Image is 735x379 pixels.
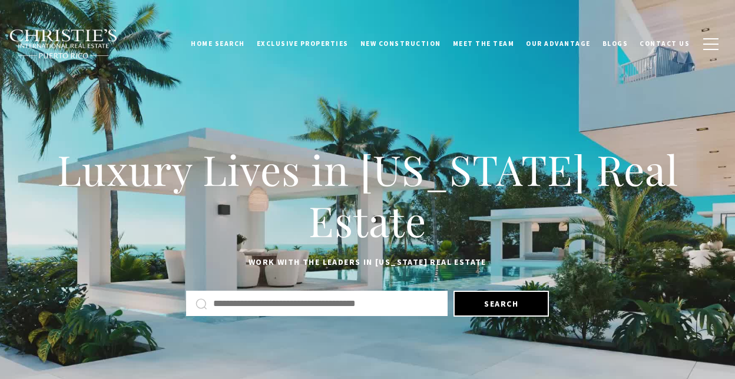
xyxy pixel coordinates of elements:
span: New Construction [360,39,441,48]
a: Meet the Team [447,29,521,58]
img: Christie's International Real Estate black text logo [9,29,118,59]
h1: Luxury Lives in [US_STATE] Real Estate [29,144,706,247]
a: Exclusive Properties [251,29,355,58]
p: Work with the leaders in [US_STATE] Real Estate [29,255,706,270]
button: Search [453,291,549,317]
span: Exclusive Properties [257,39,349,48]
a: Blogs [597,29,634,58]
span: Blogs [602,39,628,48]
a: New Construction [355,29,447,58]
span: Our Advantage [526,39,591,48]
span: Contact Us [640,39,690,48]
a: Home Search [185,29,251,58]
a: Our Advantage [520,29,597,58]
